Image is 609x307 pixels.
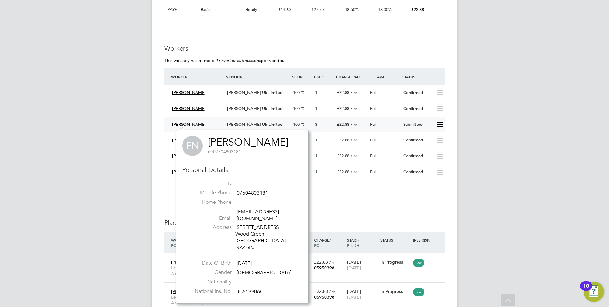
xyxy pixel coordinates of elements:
[201,7,210,12] span: Basic
[337,122,349,127] span: £22.88
[370,169,376,175] span: Full
[169,285,445,290] a: [PERSON_NAME]Learning Support Assistant (Inner)[PERSON_NAME] Uk LimitedSupported LearningBSix£22....
[370,106,376,111] span: Full
[370,122,376,127] span: Full
[370,90,376,95] span: Full
[169,234,213,251] div: Worker
[293,106,300,111] span: 100
[329,289,335,294] span: / hr
[315,153,317,159] span: 1
[401,167,434,177] div: Confirmed
[329,260,335,265] span: / hr
[337,137,349,143] span: £22.88
[172,137,206,143] span: [PERSON_NAME]
[171,238,189,248] span: / Position
[208,149,213,154] span: m:
[370,137,376,143] span: Full
[225,71,290,82] div: Vendor
[315,106,317,111] span: 1
[401,135,434,146] div: Confirmed
[413,288,424,296] span: Low
[172,106,206,111] span: [PERSON_NAME]
[379,234,412,246] div: Status
[370,153,376,159] span: Full
[187,260,232,267] label: Date Of Birth
[182,136,203,156] span: FN
[293,90,300,95] span: 100
[347,294,361,300] span: [DATE]
[182,166,302,174] h3: Personal Details
[171,289,208,294] span: [PERSON_NAME]
[237,269,291,276] span: [DEMOGRAPHIC_DATA]
[171,294,212,306] span: Learning Support Assistant (Inner)
[171,265,212,276] span: Learning Support Assistant (Inner)
[314,259,328,265] span: £22.88
[351,122,357,127] span: / hr
[314,238,331,248] span: / PO
[347,265,361,271] span: [DATE]
[277,0,310,19] div: £14.60
[334,71,368,82] div: Charge Rate
[351,169,357,175] span: / hr
[345,7,359,12] span: 18.50%
[187,279,232,285] label: Nationality
[187,269,232,276] label: Gender
[187,180,232,187] label: ID
[171,259,208,265] span: [PERSON_NAME]
[315,122,317,127] span: 3
[227,106,283,111] span: [PERSON_NAME] Uk Limited
[187,224,232,231] label: Address
[337,169,349,175] span: £22.88
[351,137,357,143] span: / hr
[314,294,334,300] span: 05950398
[164,58,445,63] p: This vacancy has a limit of per vendor.
[172,169,206,175] span: [PERSON_NAME]
[187,189,232,196] label: Mobile Phone
[337,106,349,111] span: £22.88
[380,289,410,294] div: In Progress
[346,234,379,251] div: Start
[237,260,252,267] span: [DATE]
[227,90,283,95] span: [PERSON_NAME] Uk Limited
[401,104,434,114] div: Confirmed
[237,289,263,295] span: JC519906C
[293,122,300,127] span: 100
[172,153,206,159] span: [PERSON_NAME]
[315,137,317,143] span: 1
[401,71,445,82] div: Status
[164,44,445,53] h3: Workers
[164,218,445,227] h3: Placements
[187,288,232,295] label: National Ins. No.
[172,90,206,95] span: [PERSON_NAME]
[413,259,424,267] span: Low
[368,71,401,82] div: Avail
[166,0,199,19] div: PAYE
[380,259,410,265] div: In Progress
[312,71,334,82] div: Cmts
[351,153,357,159] span: / hr
[584,282,604,302] button: Open Resource Center, 10 new notifications
[216,58,261,63] em: 15 worker submissions
[169,71,225,82] div: Worker
[237,209,279,222] a: [EMAIL_ADDRESS][DOMAIN_NAME]
[346,256,379,274] div: [DATE]
[401,151,434,161] div: Confirmed
[208,136,288,148] a: [PERSON_NAME]
[347,238,359,248] span: / Finish
[187,199,232,206] label: Home Phone
[314,265,334,271] span: 05950398
[312,234,346,251] div: Charge
[244,0,277,19] div: Hourly
[337,153,349,159] span: £22.88
[346,285,379,303] div: [DATE]
[401,88,434,98] div: Confirmed
[314,289,328,294] span: £22.88
[351,90,357,95] span: / hr
[172,122,206,127] span: [PERSON_NAME]
[351,106,357,111] span: / hr
[315,90,317,95] span: 1
[237,190,268,196] span: 07504803181
[401,119,434,130] div: Submitted
[312,7,325,12] span: 12.07%
[337,90,349,95] span: £22.88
